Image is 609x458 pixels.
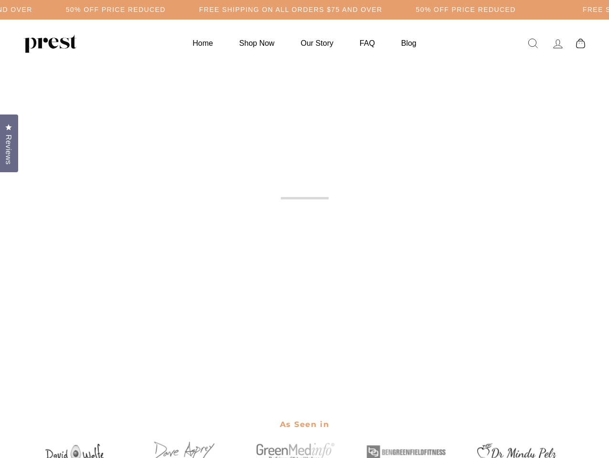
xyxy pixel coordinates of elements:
img: PREST ORGANICS [24,34,76,53]
h5: Free Shipping on all orders $75 and over [199,6,383,14]
ul: Primary [181,34,428,52]
a: Our Story [289,34,345,52]
h5: 50% OFF PRICE REDUCED [416,6,516,14]
h5: 50% OFF PRICE REDUCED [66,6,166,14]
a: Shop Now [227,34,287,52]
h2: As Seen in [25,414,584,435]
a: FAQ [348,34,387,52]
span: Reviews [2,135,15,165]
a: Blog [389,34,428,52]
a: Home [181,34,225,52]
